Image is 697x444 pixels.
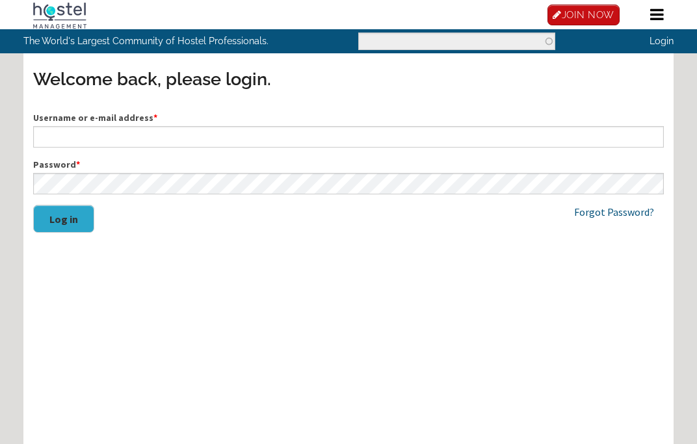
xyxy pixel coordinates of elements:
label: Username or e-mail address [33,111,664,125]
span: This field is required. [153,112,157,124]
span: This field is required. [76,159,80,170]
a: Login [650,35,674,46]
a: JOIN NOW [547,5,620,25]
a: Forgot Password? [574,205,654,218]
img: Hostel Management Home [33,3,86,29]
h3: Welcome back, please login. [33,67,664,92]
button: Log in [33,205,94,233]
input: Enter the terms you wish to search for. [358,33,555,50]
p: The World's Largest Community of Hostel Professionals. [23,29,295,53]
label: Password [33,158,664,172]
